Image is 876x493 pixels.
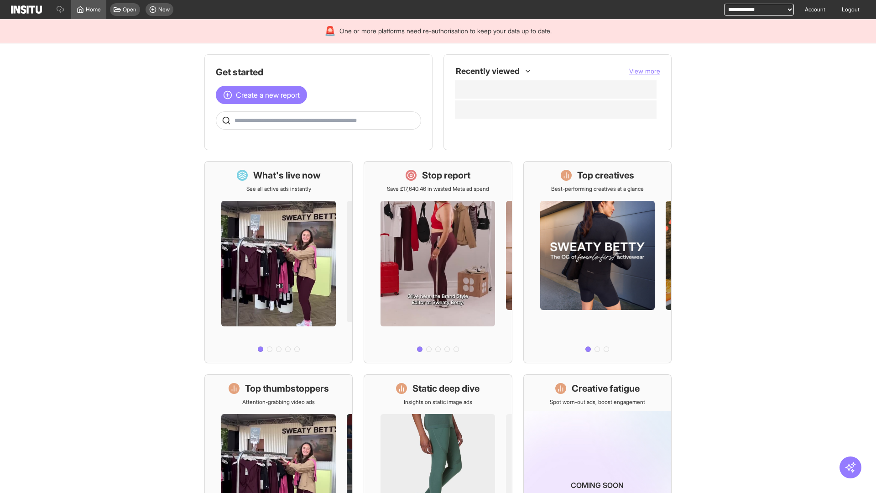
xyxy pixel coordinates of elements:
h1: Top thumbstoppers [245,382,329,395]
div: 🚨 [324,25,336,37]
button: View more [629,67,660,76]
a: What's live nowSee all active ads instantly [204,161,353,363]
p: Attention-grabbing video ads [242,399,315,406]
a: Top creativesBest-performing creatives at a glance [523,161,672,363]
h1: Top creatives [577,169,634,182]
p: See all active ads instantly [246,185,311,193]
p: Best-performing creatives at a glance [551,185,644,193]
button: Create a new report [216,86,307,104]
p: Insights on static image ads [404,399,472,406]
p: Save £17,640.46 in wasted Meta ad spend [387,185,489,193]
span: View more [629,67,660,75]
img: Logo [11,5,42,14]
h1: Static deep dive [412,382,480,395]
h1: Stop report [422,169,470,182]
span: Create a new report [236,89,300,100]
h1: Get started [216,66,421,79]
span: Open [123,6,136,13]
span: Home [86,6,101,13]
a: Stop reportSave £17,640.46 in wasted Meta ad spend [364,161,512,363]
h1: What's live now [253,169,321,182]
span: New [158,6,170,13]
span: One or more platforms need re-authorisation to keep your data up to date. [339,26,552,36]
